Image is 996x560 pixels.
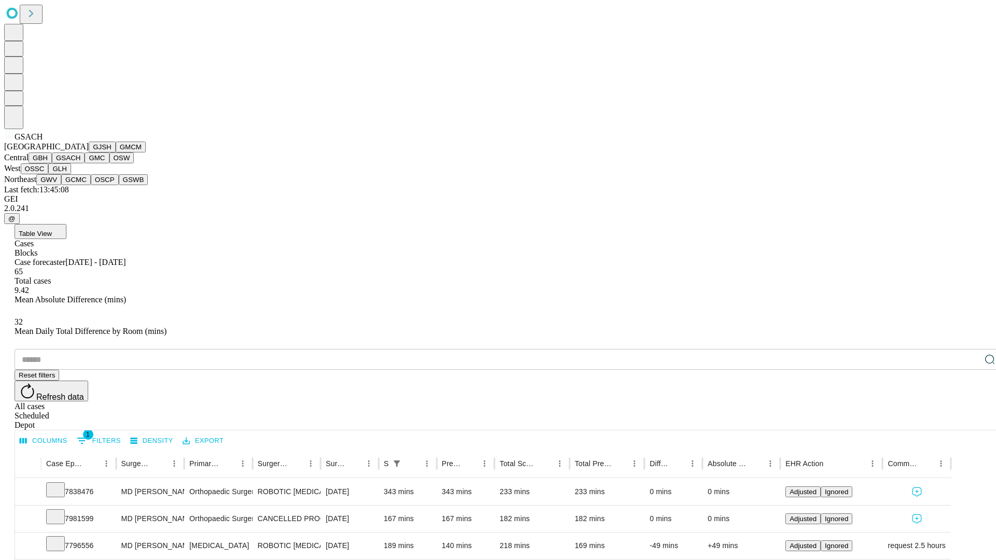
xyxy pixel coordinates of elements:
[121,533,179,559] div: MD [PERSON_NAME]
[888,533,945,559] div: request 2.5 hours
[390,456,404,471] button: Show filters
[708,459,748,468] div: Absolute Difference
[128,433,176,449] button: Density
[649,506,697,532] div: 0 mins
[15,286,29,295] span: 9.42
[258,533,315,559] div: ROBOTIC [MEDICAL_DATA] REPAIR [MEDICAL_DATA] INITIAL
[785,540,821,551] button: Adjusted
[671,456,685,471] button: Sort
[121,459,151,468] div: Surgeon Name
[649,533,697,559] div: -49 mins
[91,174,119,185] button: OSCP
[52,152,85,163] button: GSACH
[15,370,59,381] button: Reset filters
[46,479,111,505] div: 7838476
[189,479,247,505] div: Orthopaedic Surgery
[189,533,247,559] div: [MEDICAL_DATA]
[821,486,852,497] button: Ignored
[500,506,564,532] div: 182 mins
[15,327,167,335] span: Mean Daily Total Difference by Room (mins)
[790,515,817,523] span: Adjusted
[538,456,552,471] button: Sort
[189,506,247,532] div: Orthopaedic Surgery
[19,371,55,379] span: Reset filters
[4,164,21,173] span: West
[463,456,477,471] button: Sort
[46,506,111,532] div: 7981599
[575,506,640,532] div: 182 mins
[649,479,697,505] div: 0 mins
[303,456,318,471] button: Menu
[20,483,36,501] button: Expand
[46,459,84,468] div: Case Epic Id
[384,479,432,505] div: 343 mins
[790,488,817,496] span: Adjusted
[258,479,315,505] div: ROBOTIC [MEDICAL_DATA] KNEE TOTAL
[4,213,20,224] button: @
[99,456,114,471] button: Menu
[649,459,670,468] div: Difference
[116,142,146,152] button: GMCM
[4,142,89,151] span: [GEOGRAPHIC_DATA]
[326,533,374,559] div: [DATE]
[19,230,52,237] span: Table View
[919,456,934,471] button: Sort
[821,513,852,524] button: Ignored
[785,513,821,524] button: Adjusted
[708,479,775,505] div: 0 mins
[500,479,564,505] div: 233 mins
[15,317,23,326] span: 32
[708,506,775,532] div: 0 mins
[46,533,111,559] div: 7796556
[627,456,642,471] button: Menu
[89,142,116,152] button: GJSH
[189,459,219,468] div: Primary Service
[85,456,99,471] button: Sort
[825,542,848,550] span: Ignored
[258,506,315,532] div: CANCELLED PROCEDURE
[167,456,182,471] button: Menu
[763,456,778,471] button: Menu
[36,174,61,185] button: GWV
[153,456,167,471] button: Sort
[83,429,93,440] span: 1
[48,163,71,174] button: GLH
[384,533,432,559] div: 189 mins
[442,506,490,532] div: 167 mins
[258,459,288,468] div: Surgery Name
[613,456,627,471] button: Sort
[685,456,700,471] button: Menu
[477,456,492,471] button: Menu
[390,456,404,471] div: 1 active filter
[708,533,775,559] div: +49 mins
[384,506,432,532] div: 167 mins
[15,258,65,267] span: Case forecaster
[15,295,126,304] span: Mean Absolute Difference (mins)
[575,479,640,505] div: 233 mins
[121,479,179,505] div: MD [PERSON_NAME]
[15,276,51,285] span: Total cases
[575,533,640,559] div: 169 mins
[785,486,821,497] button: Adjusted
[362,456,376,471] button: Menu
[15,267,23,276] span: 65
[121,506,179,532] div: MD [PERSON_NAME]
[15,224,66,239] button: Table View
[289,456,303,471] button: Sort
[326,506,374,532] div: [DATE]
[85,152,109,163] button: GMC
[109,152,134,163] button: OSW
[825,488,848,496] span: Ignored
[420,456,434,471] button: Menu
[824,456,839,471] button: Sort
[236,456,250,471] button: Menu
[785,459,823,468] div: EHR Action
[821,540,852,551] button: Ignored
[21,163,49,174] button: OSSC
[17,433,70,449] button: Select columns
[119,174,148,185] button: GSWB
[4,175,36,184] span: Northeast
[552,456,567,471] button: Menu
[4,194,992,204] div: GEI
[65,258,126,267] span: [DATE] - [DATE]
